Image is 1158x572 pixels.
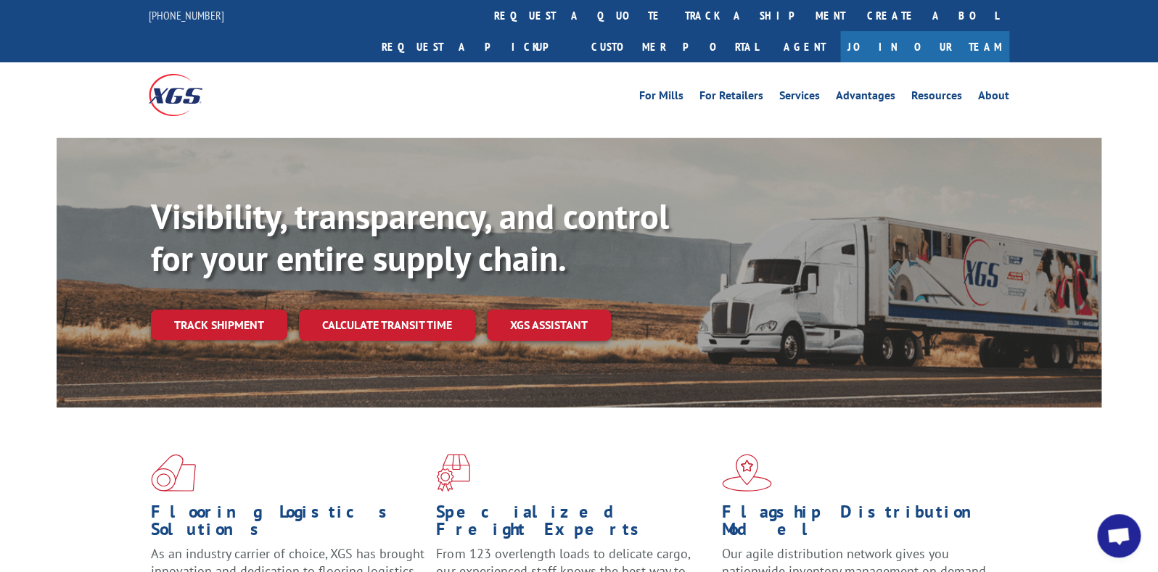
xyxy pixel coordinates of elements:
[978,90,1009,106] a: About
[639,90,683,106] a: For Mills
[299,310,475,341] a: Calculate transit time
[151,454,196,492] img: xgs-icon-total-supply-chain-intelligence-red
[371,31,580,62] a: Request a pickup
[722,454,772,492] img: xgs-icon-flagship-distribution-model-red
[836,90,895,106] a: Advantages
[769,31,840,62] a: Agent
[840,31,1009,62] a: Join Our Team
[779,90,820,106] a: Services
[722,503,996,545] h1: Flagship Distribution Model
[699,90,763,106] a: For Retailers
[151,503,425,545] h1: Flooring Logistics Solutions
[436,503,710,545] h1: Specialized Freight Experts
[151,310,287,340] a: Track shipment
[436,454,470,492] img: xgs-icon-focused-on-flooring-red
[151,194,669,281] b: Visibility, transparency, and control for your entire supply chain.
[1097,514,1141,558] div: Open chat
[911,90,962,106] a: Resources
[149,8,224,22] a: [PHONE_NUMBER]
[580,31,769,62] a: Customer Portal
[487,310,611,341] a: XGS ASSISTANT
